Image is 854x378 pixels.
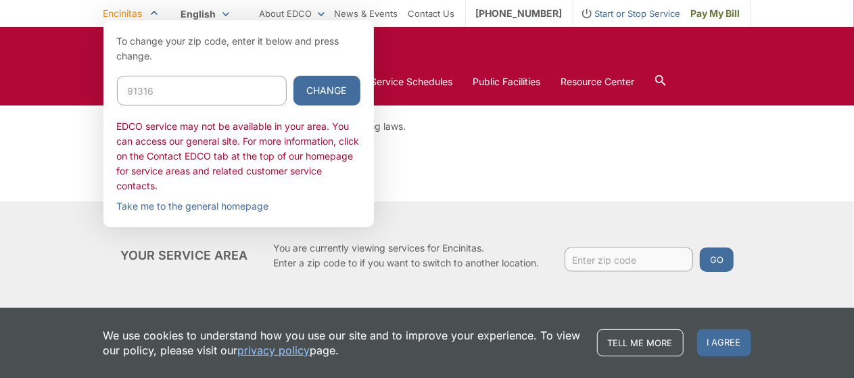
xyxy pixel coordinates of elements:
a: Contact Us [408,6,455,21]
input: Enter zip code [117,76,287,105]
span: Encinitas [103,7,143,19]
a: privacy policy [238,343,310,358]
a: About EDCO [260,6,325,21]
div: EDCO service may not be available in your area. You can access our general site. For more informa... [117,119,360,199]
button: Change [293,76,360,105]
a: News & Events [335,6,398,21]
p: We use cookies to understand how you use our site and to improve your experience. To view our pol... [103,328,584,358]
a: Tell me more [597,329,684,356]
a: Take me to the general homepage [117,199,269,214]
p: To change your zip code, enter it below and press change. [117,34,360,64]
span: English [171,3,239,25]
